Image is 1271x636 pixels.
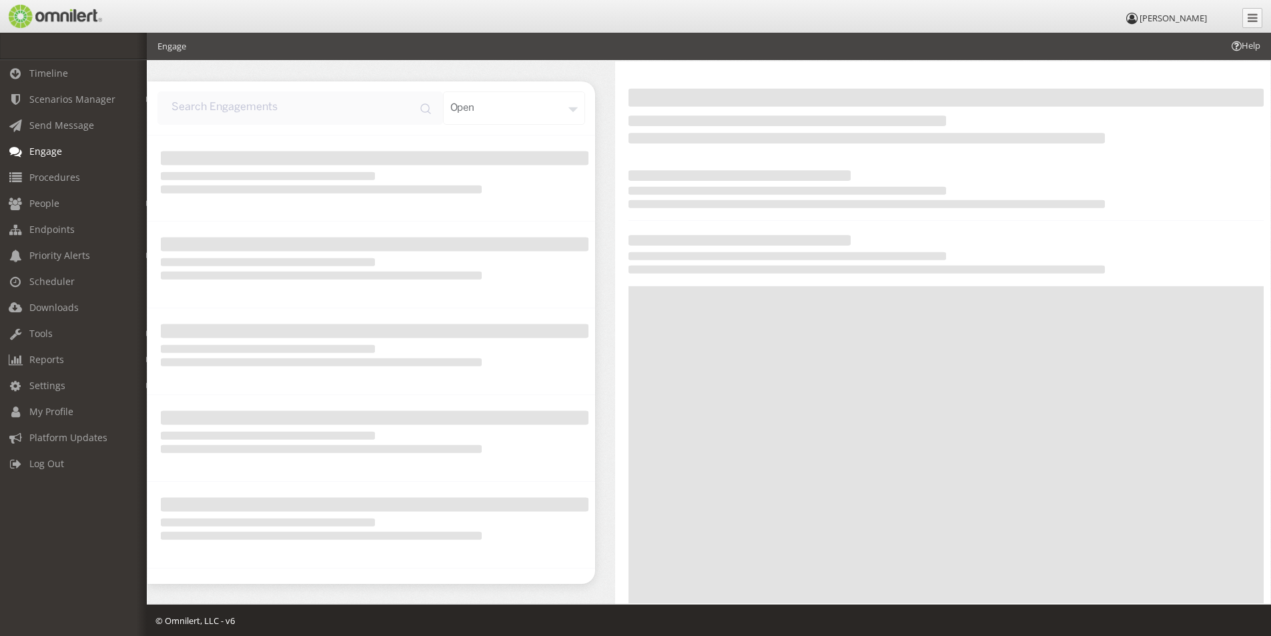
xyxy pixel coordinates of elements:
input: input [157,91,443,125]
span: Procedures [29,171,80,184]
span: Priority Alerts [29,249,90,262]
span: Help [1230,39,1260,52]
span: Downloads [29,301,79,314]
span: [PERSON_NAME] [1140,12,1207,24]
span: Reports [29,353,64,366]
span: Engage [29,145,62,157]
span: Timeline [29,67,68,79]
span: Scheduler [29,275,75,288]
span: Tools [29,327,53,340]
span: People [29,197,59,210]
span: © Omnilert, LLC - v6 [155,615,235,627]
span: Settings [29,379,65,392]
span: Send Message [29,119,94,131]
li: Engage [157,40,186,53]
span: Log Out [29,457,64,470]
div: open [443,91,586,125]
img: Omnilert [7,5,102,28]
span: Scenarios Manager [29,93,115,105]
a: Collapse Menu [1242,8,1262,28]
span: Platform Updates [29,431,107,444]
span: My Profile [29,405,73,418]
span: Endpoints [29,223,75,236]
